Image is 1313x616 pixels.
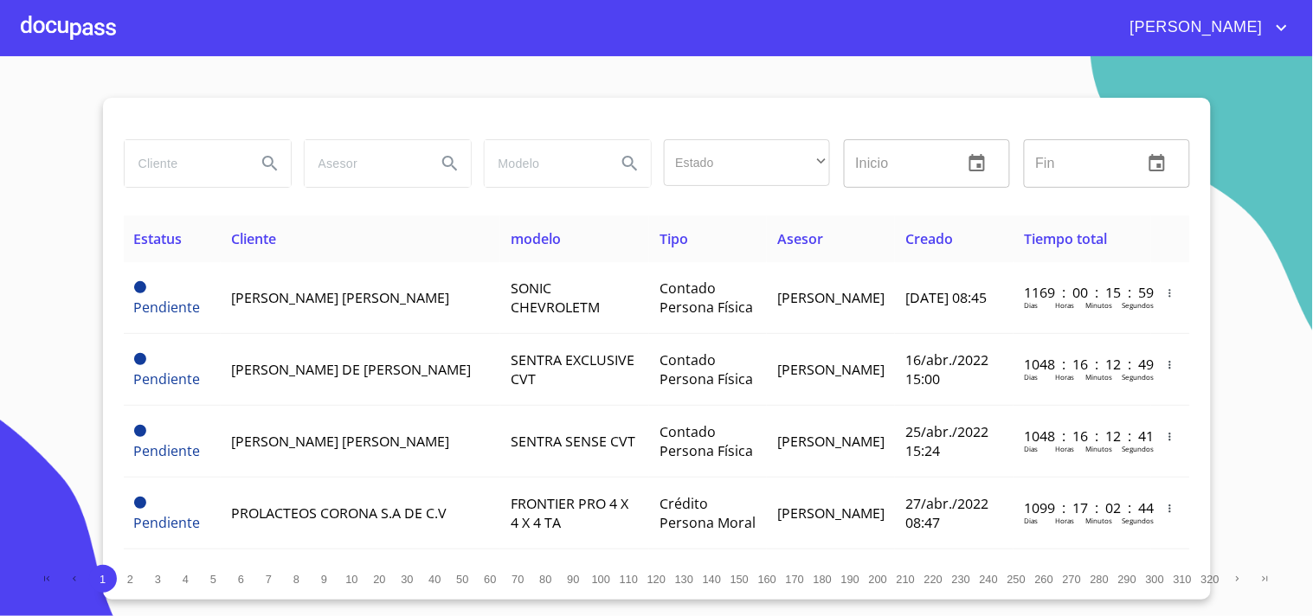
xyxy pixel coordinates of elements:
[643,565,671,593] button: 120
[134,513,201,532] span: Pendiente
[809,565,837,593] button: 180
[777,288,885,307] span: [PERSON_NAME]
[567,573,579,586] span: 90
[647,573,666,586] span: 120
[905,229,953,248] span: Creado
[1035,573,1053,586] span: 260
[905,288,987,307] span: [DATE] 08:45
[125,140,242,187] input: search
[920,565,948,593] button: 220
[134,229,183,248] span: Estatus
[1024,300,1038,310] p: Dias
[231,360,471,379] span: [PERSON_NAME] DE [PERSON_NAME]
[100,573,106,586] span: 1
[758,573,776,586] span: 160
[777,229,823,248] span: Asesor
[505,565,532,593] button: 70
[266,573,272,586] span: 7
[865,565,892,593] button: 200
[777,504,885,523] span: [PERSON_NAME]
[1059,565,1086,593] button: 270
[905,350,988,388] span: 16/abr./2022 15:00
[664,139,830,186] div: ​
[89,565,117,593] button: 1
[726,565,754,593] button: 150
[1086,565,1114,593] button: 280
[511,279,600,317] span: SONIC CHEVROLETM
[321,573,327,586] span: 9
[1117,14,1292,42] button: account of current user
[1085,372,1112,382] p: Minutos
[134,497,146,509] span: Pendiente
[228,565,255,593] button: 6
[1024,444,1038,453] p: Dias
[249,143,291,184] button: Search
[671,565,698,593] button: 130
[1055,444,1074,453] p: Horas
[231,288,449,307] span: [PERSON_NAME] [PERSON_NAME]
[456,573,468,586] span: 50
[777,432,885,451] span: [PERSON_NAME]
[1197,565,1225,593] button: 320
[1055,300,1074,310] p: Horas
[231,229,276,248] span: Cliente
[592,573,610,586] span: 100
[1024,283,1141,302] p: 1169 : 00 : 15 : 59
[1085,516,1112,525] p: Minutos
[731,573,749,586] span: 150
[1118,573,1136,586] span: 290
[231,504,447,523] span: PROLACTEOS CORONA S.A DE C.V
[511,432,635,451] span: SENTRA SENSE CVT
[134,281,146,293] span: Pendiente
[134,425,146,437] span: Pendiente
[429,143,471,184] button: Search
[786,573,804,586] span: 170
[477,565,505,593] button: 60
[1085,300,1112,310] p: Minutos
[1031,565,1059,593] button: 260
[1055,372,1074,382] p: Horas
[1122,444,1154,453] p: Segundos
[293,573,299,586] span: 8
[145,565,172,593] button: 3
[1024,355,1141,374] p: 1048 : 16 : 12 : 49
[134,369,201,388] span: Pendiente
[1007,573,1026,586] span: 250
[1024,372,1038,382] p: Dias
[511,494,628,532] span: FRONTIER PRO 4 X 4 X 4 TA
[952,573,970,586] span: 230
[183,573,189,586] span: 4
[948,565,975,593] button: 230
[660,350,753,388] span: Contado Persona Física
[892,565,920,593] button: 210
[373,573,385,586] span: 20
[338,565,366,593] button: 10
[1024,427,1141,446] p: 1048 : 16 : 12 : 41
[134,298,201,317] span: Pendiente
[1003,565,1031,593] button: 250
[1055,516,1074,525] p: Horas
[675,573,693,586] span: 130
[660,229,688,248] span: Tipo
[485,140,602,187] input: search
[155,573,161,586] span: 3
[980,573,998,586] span: 240
[660,494,756,532] span: Crédito Persona Moral
[1117,14,1271,42] span: [PERSON_NAME]
[311,565,338,593] button: 9
[905,422,988,460] span: 25/abr./2022 15:24
[897,573,915,586] span: 210
[1122,372,1154,382] p: Segundos
[345,573,357,586] span: 10
[394,565,422,593] button: 30
[512,573,524,586] span: 70
[609,143,651,184] button: Search
[754,565,782,593] button: 160
[134,441,201,460] span: Pendiente
[1169,565,1197,593] button: 310
[117,565,145,593] button: 2
[924,573,943,586] span: 220
[698,565,726,593] button: 140
[1024,498,1141,517] p: 1099 : 17 : 02 : 44
[1146,573,1164,586] span: 300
